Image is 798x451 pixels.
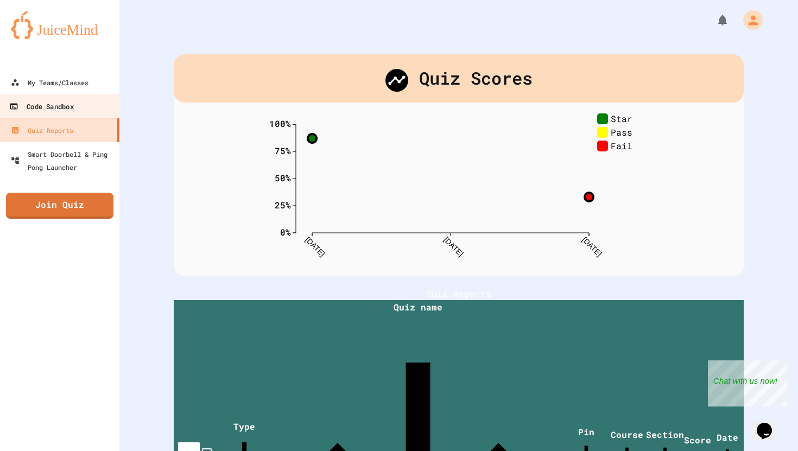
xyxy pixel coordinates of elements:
[11,76,88,89] div: My Teams/Classes
[275,199,291,211] text: 25%
[11,11,109,39] img: logo-orange.svg
[11,124,73,137] div: Quiz Reports
[752,408,787,440] iframe: chat widget
[442,235,465,258] text: [DATE]
[9,100,73,113] div: Code Sandbox
[611,139,632,151] text: Fail
[611,112,632,124] text: Star
[280,226,291,238] text: 0%
[580,235,603,258] text: [DATE]
[11,148,115,174] div: Smart Doorbell & Ping Pong Launcher
[174,287,744,300] h1: Quiz Reports
[732,8,765,33] div: My Account
[174,54,744,103] div: Quiz Scores
[269,118,291,129] text: 100%
[611,126,632,137] text: Pass
[708,360,787,406] iframe: chat widget
[303,235,326,258] text: [DATE]
[275,172,291,183] text: 50%
[6,193,113,219] a: Join Quiz
[275,145,291,156] text: 75%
